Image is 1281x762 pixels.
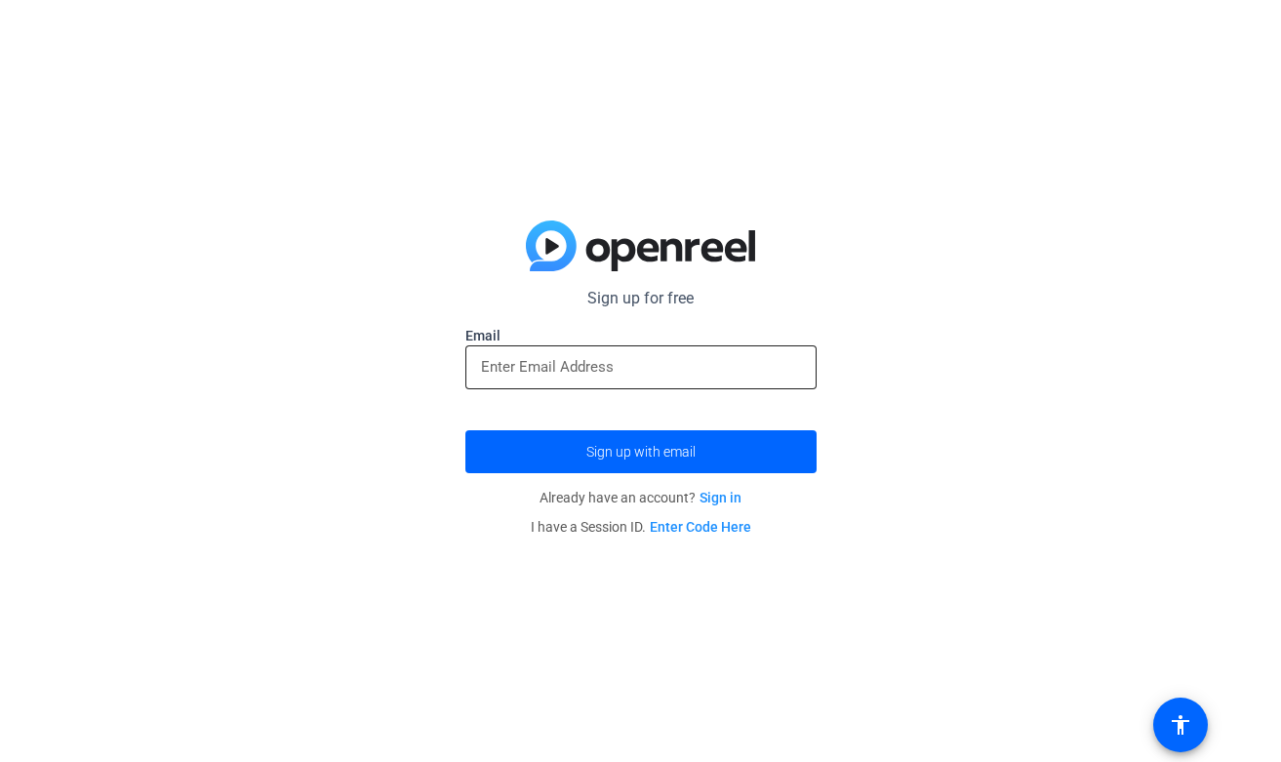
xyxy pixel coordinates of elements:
button: Sign up with email [465,430,817,473]
a: Sign in [700,490,741,505]
a: Enter Code Here [650,519,751,535]
p: Sign up for free [465,287,817,310]
label: Email [465,326,817,345]
mat-icon: accessibility [1169,713,1192,737]
span: Already have an account? [540,490,741,505]
input: Enter Email Address [481,355,801,379]
img: blue-gradient.svg [526,221,755,271]
span: I have a Session ID. [531,519,751,535]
